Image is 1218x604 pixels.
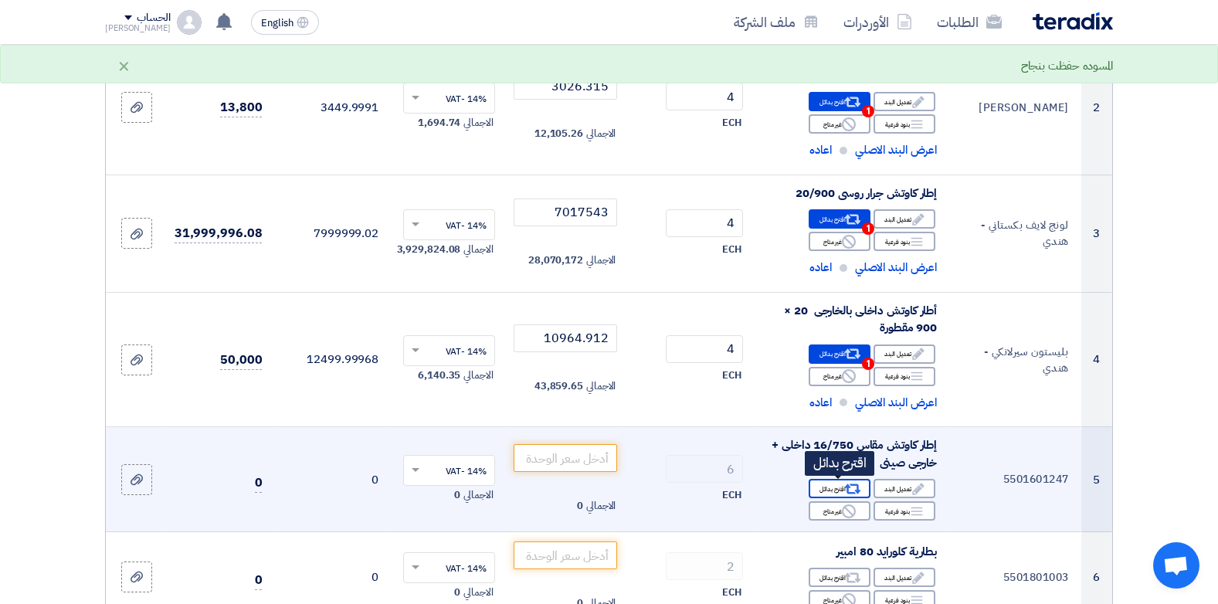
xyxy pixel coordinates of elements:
a: الطلبات [925,4,1014,40]
td: بليستون سيرلانكي - هندي [949,292,1081,427]
div: أطار كاوتش داخلى بالخارجى 20 × 900 مقطورة [768,302,937,337]
div: اقترح بدائل [809,479,870,498]
div: بنود فرعية [874,232,935,251]
td: 12499.99968 [274,292,391,427]
div: اقترح بدائل [809,209,870,229]
span: ECH [722,585,741,600]
span: الاجمالي [463,585,493,600]
input: RFQ_STEP1.ITEMS.2.AMOUNT_TITLE [666,83,743,110]
td: 7999999.02 [274,175,391,292]
td: 2 [1081,40,1112,175]
div: غير متاح [809,501,870,521]
span: 1 [862,105,874,117]
span: الاجمالي [586,253,616,268]
input: RFQ_STEP1.ITEMS.2.AMOUNT_TITLE [666,455,743,483]
input: أدخل سعر الوحدة [514,199,618,226]
div: بنود فرعية [874,114,935,134]
div: اقترح بدائل [805,451,874,476]
span: اعرض البند الاصلي [855,259,937,277]
td: 3449.9991 [274,40,391,175]
span: اعاده [809,259,832,277]
button: English [251,10,319,35]
div: [PERSON_NAME] [105,24,171,32]
a: الأوردرات [831,4,925,40]
ng-select: VAT [403,83,495,114]
div: × [117,56,131,75]
div: تعديل البند [874,344,935,364]
span: الاجمالي [463,368,493,383]
input: RFQ_STEP1.ITEMS.2.AMOUNT_TITLE [666,209,743,237]
div: اقترح بدائل [809,568,870,587]
span: ECH [722,115,741,131]
img: profile_test.png [177,10,202,35]
div: غير متاح [809,367,870,386]
div: تعديل البند [874,479,935,498]
td: 5 [1081,427,1112,532]
div: بنود فرعية [874,367,935,386]
span: 13,800 [220,98,262,117]
span: 0 [454,585,460,600]
span: 0 [454,487,460,503]
span: English [261,18,293,29]
span: إطار كاوتش مقاس 16/750 داخلى + خارجى صينى [772,436,937,471]
input: أدخل سعر الوحدة [514,444,618,472]
span: 43,859.65 [534,378,583,394]
div: اقترح بدائل [809,92,870,111]
input: RFQ_STEP1.ITEMS.2.AMOUNT_TITLE [666,335,743,363]
td: 4 [1081,292,1112,427]
span: ECH [722,487,741,503]
span: 1 [862,222,874,235]
span: الاجمالي [463,487,493,503]
span: ECH [722,242,741,257]
td: 3 [1081,175,1112,292]
div: إطار كاوتش جرار روسى 20/900 [768,185,937,202]
input: RFQ_STEP1.ITEMS.2.AMOUNT_TITLE [666,552,743,580]
span: 12,105.26 [534,126,583,141]
div: غير متاح [809,232,870,251]
span: بطارية كلورايد 80 امبير [836,543,937,560]
span: 3,929,824.08 [397,242,461,257]
span: الاجمالي [463,115,493,131]
input: أدخل سعر الوحدة [514,541,618,569]
span: الاجمالي [463,242,493,257]
td: 0 [274,427,391,532]
div: تعديل البند [874,209,935,229]
span: 0 [577,498,583,514]
span: اعاده [809,141,832,159]
div: Open chat [1153,542,1199,589]
div: بنود فرعية [874,501,935,521]
span: الاجمالي [586,378,616,394]
input: أدخل سعر الوحدة [514,324,618,352]
span: الاجمالي [586,498,616,514]
span: 1,694.74 [418,115,460,131]
ng-select: VAT [403,552,495,583]
td: [PERSON_NAME] [949,40,1081,175]
span: ECH [722,368,741,383]
a: ملف الشركة [721,4,831,40]
div: المسوده حفظت بنجاح [1021,57,1113,75]
span: الاجمالي [586,126,616,141]
div: الحساب [137,12,170,25]
img: Teradix logo [1033,12,1113,30]
span: 0 [255,571,263,590]
td: 5501601247 [949,427,1081,532]
span: 50,000 [220,351,262,370]
span: 28,070,172 [528,253,583,268]
div: اقترح بدائل [809,344,870,364]
div: غير متاح [809,114,870,134]
ng-select: VAT [403,335,495,366]
span: 1 [862,358,874,370]
span: اعرض البند الاصلي [855,141,937,159]
input: أدخل سعر الوحدة [514,72,618,100]
ng-select: VAT [403,455,495,486]
span: 6,140.35 [418,368,460,383]
span: 0 [255,473,263,493]
div: تعديل البند [874,92,935,111]
div: تعديل البند [874,568,935,587]
span: اعاده [809,394,832,412]
ng-select: VAT [403,209,495,240]
span: اعرض البند الاصلي [855,394,937,412]
span: 31,999,996.08 [175,224,263,243]
td: لونج لايف بكستاني - هندي [949,175,1081,292]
